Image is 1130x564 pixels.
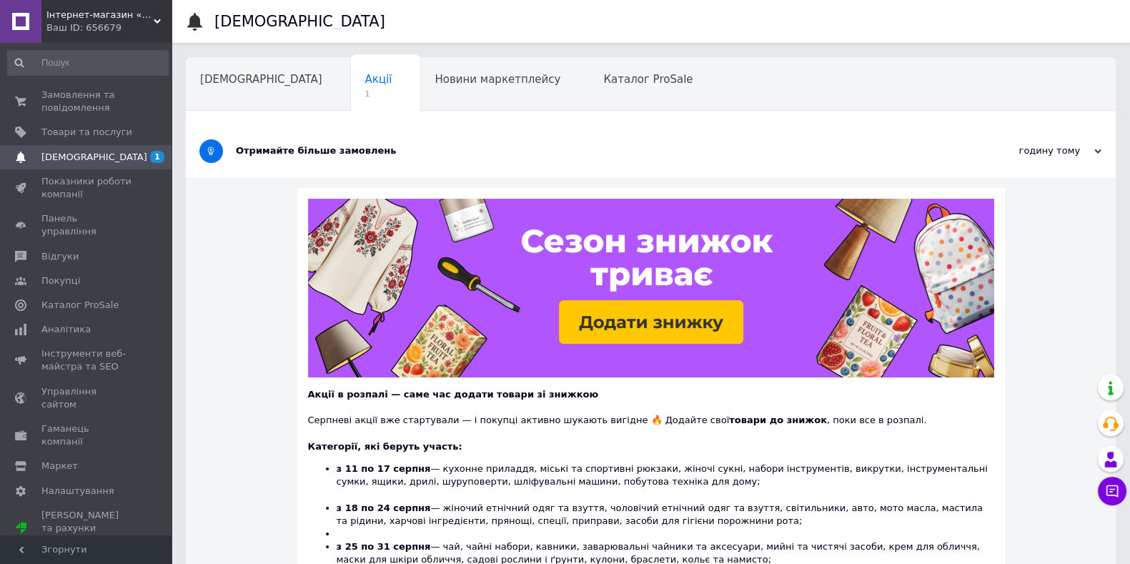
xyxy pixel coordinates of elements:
[729,415,827,425] b: товари до знижок
[337,462,994,502] li: — кухонне приладдя, міські та спортивні рюкзаки, жіночі сукні, набори інструментів, викрутки, інс...
[200,73,322,86] span: [DEMOGRAPHIC_DATA]
[41,212,132,238] span: Панель управління
[337,541,431,552] b: з 25 по 31 серпня
[41,250,79,263] span: Відгуки
[46,21,172,34] div: Ваш ID: 656679
[41,509,132,548] span: [PERSON_NAME] та рахунки
[365,89,392,99] span: 1
[41,274,80,287] span: Покупці
[603,73,693,86] span: Каталог ProSale
[41,151,147,164] span: [DEMOGRAPHIC_DATA]
[337,502,994,528] li: — жіночий етнічний одяг та взуття, чоловічий етнічний одяг та взуття, світильники, авто, мото мас...
[308,389,598,400] b: Акції в розпалі — саме час додати товари зі знижкою
[958,144,1101,157] div: годину тому
[41,422,132,448] span: Гаманець компанії
[365,73,392,86] span: Акції
[41,460,78,473] span: Маркет
[337,463,431,474] b: з 11 по 17 серпня
[308,401,994,427] div: Серпневі акції вже стартували — і покупці активно шукають вигідне 🔥 Додайте свої , поки все в роз...
[41,175,132,201] span: Показники роботи компанії
[41,126,132,139] span: Товари та послуги
[236,144,958,157] div: Отримайте більше замовлень
[41,323,91,336] span: Аналітика
[337,503,431,513] b: з 18 по 24 серпня
[214,13,385,30] h1: [DEMOGRAPHIC_DATA]
[1098,477,1126,505] button: Чат з покупцем
[41,485,114,498] span: Налаштування
[46,9,154,21] span: Інтернет-магазин «Здорове життя» - оригінальна продукція компанії «Нове життя»
[435,73,560,86] span: Новини маркетплейсу
[7,50,169,76] input: Пошук
[41,299,119,312] span: Каталог ProSale
[41,385,132,411] span: Управління сайтом
[150,151,164,163] span: 1
[41,89,132,114] span: Замовлення та повідомлення
[308,441,462,452] b: Категорії, які беруть участь:
[41,347,132,373] span: Інструменти веб-майстра та SEO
